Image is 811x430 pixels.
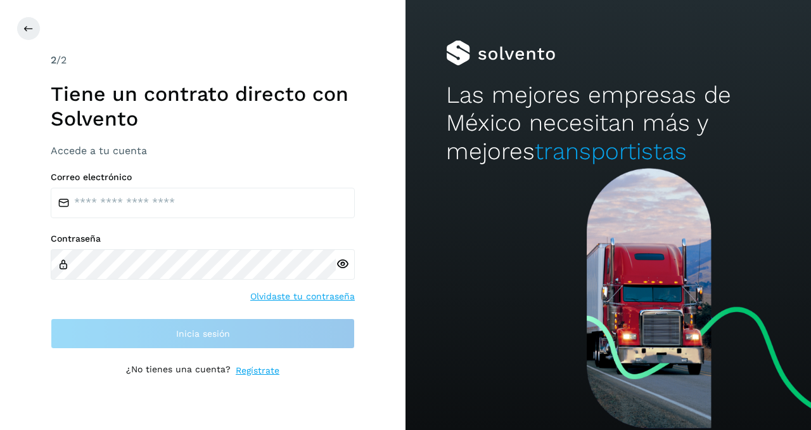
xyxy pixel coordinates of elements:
div: /2 [51,53,355,68]
label: Contraseña [51,233,355,244]
h1: Tiene un contrato directo con Solvento [51,82,355,131]
h2: Las mejores empresas de México necesitan más y mejores [446,81,770,166]
span: Inicia sesión [176,329,230,338]
h3: Accede a tu cuenta [51,145,355,157]
button: Inicia sesión [51,318,355,349]
span: transportistas [535,138,687,165]
p: ¿No tienes una cuenta? [126,364,231,377]
span: 2 [51,54,56,66]
a: Regístrate [236,364,279,377]
label: Correo electrónico [51,172,355,183]
a: Olvidaste tu contraseña [250,290,355,303]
